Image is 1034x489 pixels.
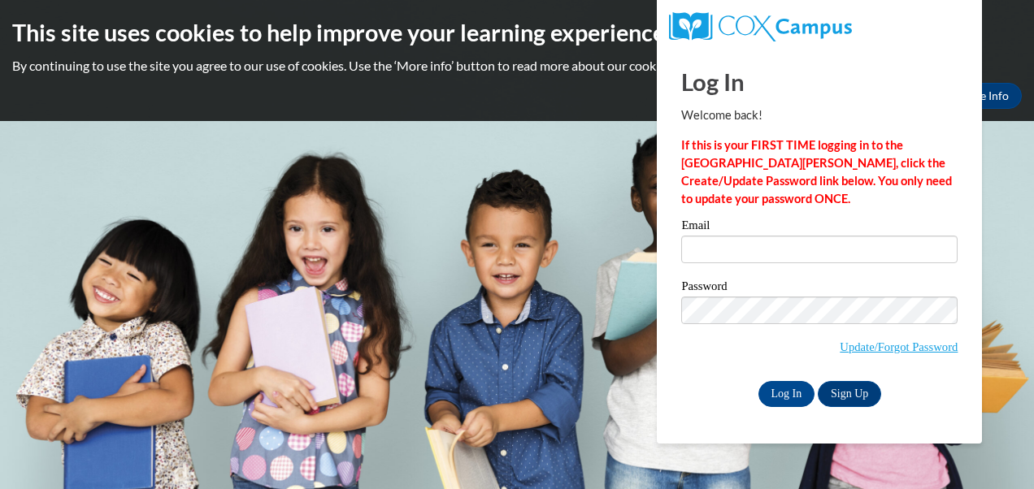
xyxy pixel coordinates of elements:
label: Email [681,219,958,236]
input: Log In [758,381,815,407]
p: Welcome back! [681,106,958,124]
img: COX Campus [669,12,851,41]
strong: If this is your FIRST TIME logging in to the [GEOGRAPHIC_DATA][PERSON_NAME], click the Create/Upd... [681,138,952,206]
a: Update/Forgot Password [840,340,958,353]
h2: This site uses cookies to help improve your learning experience. [12,16,1022,49]
h1: Log In [681,65,958,98]
label: Password [681,280,958,296]
a: Sign Up [818,381,881,407]
p: By continuing to use the site you agree to our use of cookies. Use the ‘More info’ button to read... [12,57,1022,75]
a: More Info [945,83,1022,109]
